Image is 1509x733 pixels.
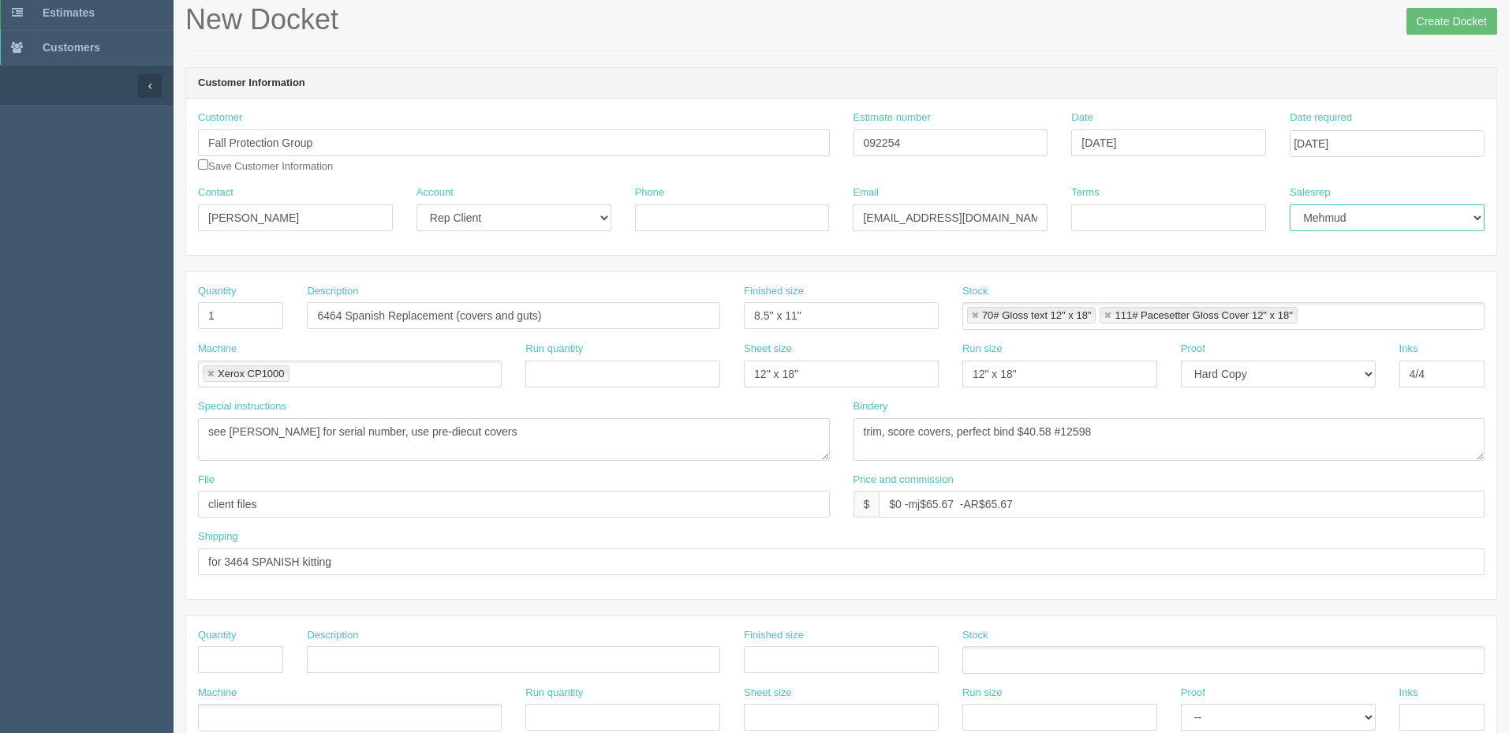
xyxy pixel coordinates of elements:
[198,473,215,488] label: File
[962,628,988,643] label: Stock
[198,129,830,156] input: Enter customer name
[853,185,879,200] label: Email
[962,284,988,299] label: Stock
[307,628,358,643] label: Description
[853,473,954,488] label: Price and commission
[198,110,242,125] label: Customer
[1290,185,1330,200] label: Salesrep
[198,185,233,200] label: Contact
[525,342,583,357] label: Run quantity
[198,110,830,174] div: Save Customer Information
[43,41,100,54] span: Customers
[185,4,1497,36] h1: New Docket
[198,628,236,643] label: Quantity
[198,284,236,299] label: Quantity
[307,284,358,299] label: Description
[416,185,454,200] label: Account
[982,310,1092,320] div: 70# Gloss text 12" x 18"
[198,342,237,357] label: Machine
[218,368,285,379] div: Xerox CP1000
[1071,110,1093,125] label: Date
[1399,342,1418,357] label: Inks
[1181,686,1205,701] label: Proof
[635,185,665,200] label: Phone
[1181,342,1205,357] label: Proof
[198,399,286,414] label: Special instructions
[744,628,804,643] label: Finished size
[962,686,1003,701] label: Run size
[1406,8,1497,35] input: Create Docket
[744,686,792,701] label: Sheet size
[43,6,95,19] span: Estimates
[962,342,1003,357] label: Run size
[198,529,238,544] label: Shipping
[1399,686,1418,701] label: Inks
[525,686,583,701] label: Run quantity
[853,399,888,414] label: Bindery
[186,68,1496,99] header: Customer Information
[744,342,792,357] label: Sheet size
[1071,185,1099,200] label: Terms
[1115,310,1292,320] div: 111# Pacesetter Gloss Cover 12" x 18"
[1290,110,1352,125] label: Date required
[853,491,880,518] div: $
[853,110,931,125] label: Estimate number
[744,284,804,299] label: Finished size
[198,686,237,701] label: Machine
